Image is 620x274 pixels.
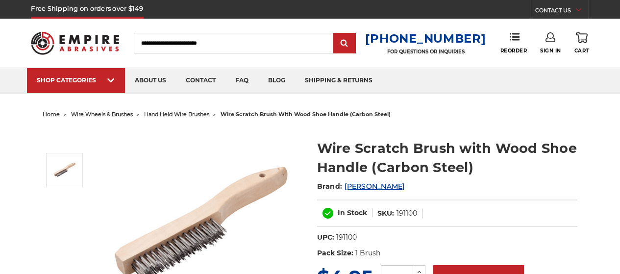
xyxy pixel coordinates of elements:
span: Reorder [500,48,527,54]
span: Brand: [317,182,343,191]
dd: 191100 [397,208,417,219]
dt: UPC: [317,232,334,243]
a: blog [258,68,295,93]
span: Sign In [540,48,561,54]
a: Cart [574,32,589,54]
a: hand held wire brushes [144,111,209,118]
a: CONTACT US [535,5,589,19]
a: about us [125,68,176,93]
a: contact [176,68,225,93]
dt: SKU: [377,208,394,219]
a: [PHONE_NUMBER] [365,31,486,46]
span: wire scratch brush with wood shoe handle (carbon steel) [221,111,391,118]
a: shipping & returns [295,68,382,93]
span: In Stock [338,208,367,217]
dd: 1 Brush [355,248,380,258]
dt: Pack Size: [317,248,353,258]
a: faq [225,68,258,93]
p: FOR QUESTIONS OR INQUIRIES [365,49,486,55]
a: Reorder [500,32,527,53]
div: SHOP CATEGORIES [37,76,115,84]
input: Submit [335,34,354,53]
img: Empire Abrasives [31,26,119,60]
a: wire wheels & brushes [71,111,133,118]
a: [PERSON_NAME] [345,182,404,191]
dd: 191100 [336,232,357,243]
a: home [43,111,60,118]
span: Cart [574,48,589,54]
h1: Wire Scratch Brush with Wood Shoe Handle (Carbon Steel) [317,139,577,177]
img: Wire Scratch Brush with Wood Shoe Handle (Carbon Steel) [52,158,77,182]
